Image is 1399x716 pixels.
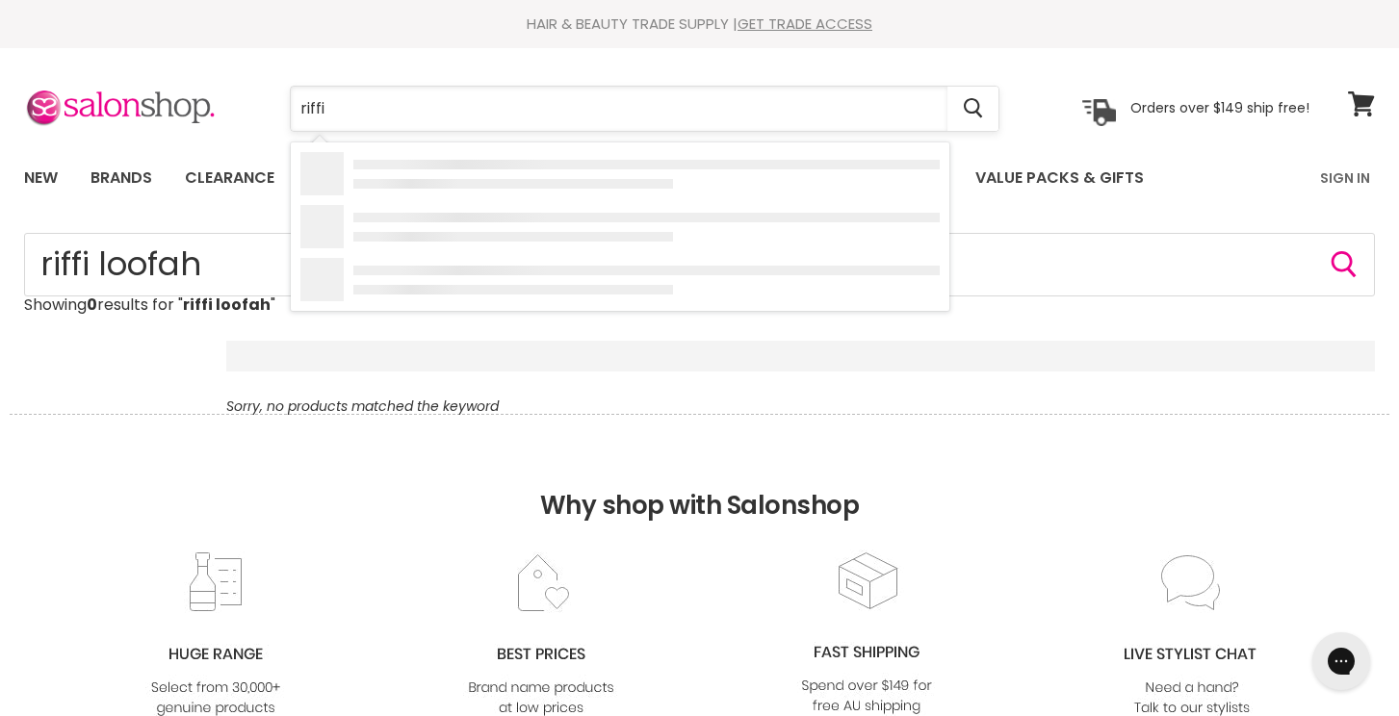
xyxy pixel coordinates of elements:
ul: Main menu [10,150,1233,206]
strong: riffi loofah [183,294,271,316]
a: Value Packs & Gifts [961,158,1158,198]
iframe: Gorgias live chat messenger [1303,626,1380,697]
button: Search [1329,249,1360,280]
input: Search [291,87,947,131]
a: Brands [76,158,167,198]
form: Product [24,233,1375,296]
em: Sorry, no products matched the keyword [226,396,499,416]
p: Orders over $149 ship free! [1130,99,1309,116]
a: New [10,158,72,198]
form: Product [290,86,999,132]
p: Showing results for " " [24,296,1375,314]
a: GET TRADE ACCESS [738,13,872,34]
h2: Why shop with Salonshop [10,414,1389,550]
strong: 0 [87,294,97,316]
input: Search [24,233,1375,296]
a: Clearance [170,158,289,198]
button: Search [947,87,998,131]
a: Sign In [1308,158,1382,198]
